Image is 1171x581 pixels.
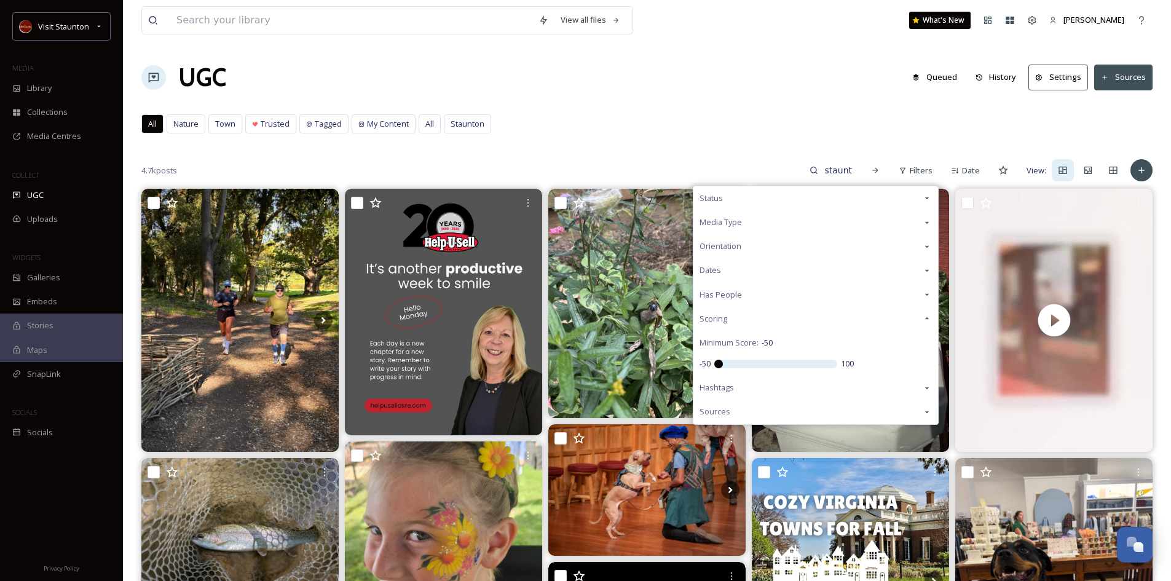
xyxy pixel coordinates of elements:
span: SOCIALS [12,408,37,417]
button: Queued [906,65,963,89]
a: UGC [178,59,226,96]
img: thumbnail [955,189,1153,452]
img: 🌸🐝 Pollinators: Nature’s Garden Helpers! 🐝🌸 Did you know that bees, butterflies, and other pollin... [548,189,746,418]
span: Socials [27,427,53,438]
input: Search [818,158,858,183]
button: Open Chat [1117,527,1153,563]
span: SnapLink [27,368,61,380]
span: [PERSON_NAME] [1063,14,1124,25]
span: Staunton [451,118,484,130]
img: #flatfeet #kynabaehr #stauntonva #buyers #waynesborova #sellers #augustacountyva #helpusell [345,189,542,435]
span: COLLECT [12,170,39,180]
img: Stunning Run around Staunton park this morning with steadyrunnerady mazrunsmaras_sometimes ☀️ Suc... [141,189,339,452]
a: What's New [909,12,971,29]
span: MEDIA [12,63,34,73]
a: Privacy Policy [44,560,79,575]
button: Settings [1028,65,1088,90]
span: Town [215,118,235,130]
span: Trusted [261,118,290,130]
a: [PERSON_NAME] [1043,8,1130,32]
span: Has People [700,289,742,301]
button: History [969,65,1023,89]
input: Search your library [170,7,532,34]
span: Sources [700,406,730,417]
span: Tagged [315,118,342,130]
span: Library [27,82,52,94]
span: Date [962,165,980,176]
img: images.png [20,20,32,33]
span: My Content [367,118,409,130]
span: Media Type [700,216,742,228]
span: Privacy Policy [44,564,79,572]
span: Uploads [27,213,58,225]
img: Project Goodfellow is back! This fall, the American Shakespeare Center is teaming up with Augusta... [548,424,746,556]
span: Orientation [700,240,741,252]
span: WIDGETS [12,253,41,262]
span: Embeds [27,296,57,307]
span: Hashtags [700,382,734,393]
a: Settings [1028,65,1094,90]
span: Filters [910,165,932,176]
span: Scoring [700,313,727,325]
span: UGC [27,189,44,201]
span: 100 [841,358,854,370]
span: Collections [27,106,68,118]
a: Queued [906,65,969,89]
span: All [425,118,434,130]
span: View: [1027,165,1046,176]
a: View all files [554,8,626,32]
span: 4.7k posts [141,165,177,176]
span: Minimum Score: [700,337,759,349]
span: Stories [27,320,53,331]
video: 🎉 Collins Market turned ONE this weekend! 🎉 From day one to year one, it’s been an incredible jou... [955,189,1153,452]
span: -50 [700,358,711,370]
span: Visit Staunton [38,21,89,32]
a: History [969,65,1029,89]
span: Status [700,192,723,204]
button: Sources [1094,65,1153,90]
span: Nature [173,118,199,130]
span: Maps [27,344,47,356]
span: -50 [762,337,773,349]
span: Dates [700,264,721,276]
span: All [148,118,157,130]
span: Media Centres [27,130,81,142]
span: Galleries [27,272,60,283]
